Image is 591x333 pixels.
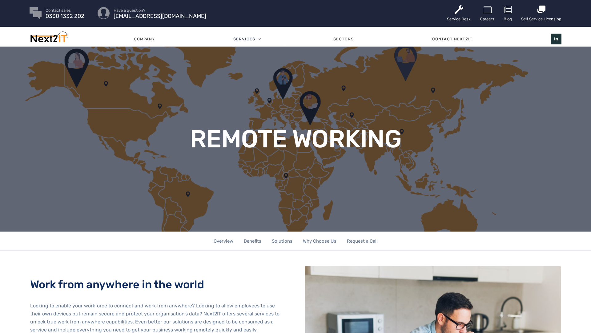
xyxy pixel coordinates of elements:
a: Contact sales 0330 1332 202 [46,8,84,18]
a: Services [233,30,255,48]
a: Company [94,30,194,48]
span: Contact sales [46,8,84,12]
span: [EMAIL_ADDRESS][DOMAIN_NAME] [114,14,206,18]
h2: Work from anywhere in the world [30,278,287,291]
h1: Remote Working [163,127,428,151]
img: Next2IT [30,31,68,45]
span: 0330 1332 202 [46,14,84,18]
a: Why Choose Us [303,232,336,251]
span: Have a question? [114,8,206,12]
a: Sectors [294,30,393,48]
a: Request a Call [347,232,378,251]
a: Overview [214,232,233,251]
a: Solutions [272,232,292,251]
a: Benefits [244,232,261,251]
a: Contact Next2IT [393,30,512,48]
a: Have a question? [EMAIL_ADDRESS][DOMAIN_NAME] [114,8,206,18]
